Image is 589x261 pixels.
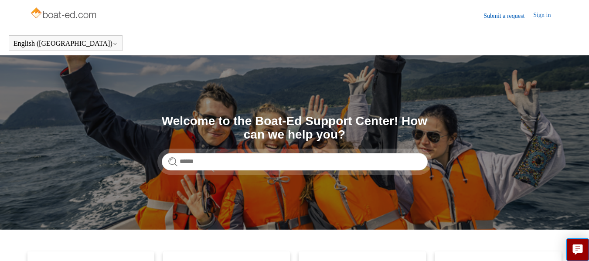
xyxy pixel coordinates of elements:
[566,238,589,261] button: Live chat
[162,153,428,170] input: Search
[162,115,428,142] h1: Welcome to the Boat-Ed Support Center! How can we help you?
[533,10,559,21] a: Sign in
[483,11,533,20] a: Submit a request
[14,40,118,47] button: English ([GEOGRAPHIC_DATA])
[30,5,99,23] img: Boat-Ed Help Center home page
